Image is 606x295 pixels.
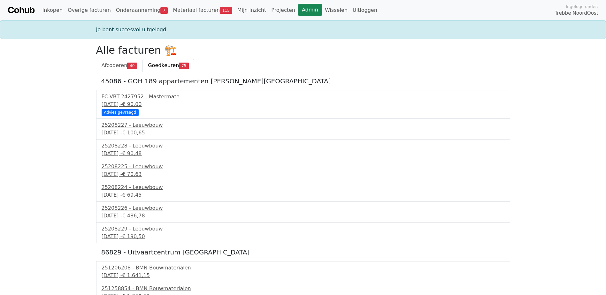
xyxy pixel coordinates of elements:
div: [DATE] - [102,129,505,137]
a: 25208224 - Leeuwbouw[DATE] -€ 69,45 [102,184,505,199]
span: 115 [220,7,232,14]
div: Je bent succesvol uitgelogd. [92,26,514,34]
div: 251206208 - BMN Bouwmaterialen [102,264,505,272]
div: 251258854 - BMN Bouwmaterialen [102,285,505,292]
a: 25208228 - Leeuwbouw[DATE] -€ 90,48 [102,142,505,157]
span: € 486,78 [122,213,145,219]
span: € 70,63 [122,171,142,177]
span: € 1.641,15 [122,272,150,278]
h5: 86829 - Uitvaartcentrum [GEOGRAPHIC_DATA] [101,248,505,256]
span: 40 [127,63,137,69]
a: 25208227 - Leeuwbouw[DATE] -€ 100,65 [102,121,505,137]
div: [DATE] - [102,212,505,220]
div: [DATE] - [102,150,505,157]
span: 75 [179,63,189,69]
a: Afcoderen40 [96,59,143,72]
div: Advies gevraagd [102,109,139,116]
a: Goedkeuren75 [142,59,194,72]
a: FC-VBT-2427952 - Mastermate[DATE] -€ 90,00 Advies gevraagd [102,93,505,115]
span: € 190,50 [122,233,145,239]
span: Goedkeuren [148,62,179,68]
span: € 90,00 [122,101,142,107]
div: [DATE] - [102,101,505,108]
div: [DATE] - [102,233,505,240]
a: Materiaal facturen115 [170,4,234,17]
span: € 100,65 [122,130,145,136]
a: Onderaanneming7 [113,4,171,17]
a: 251206208 - BMN Bouwmaterialen[DATE] -€ 1.641,15 [102,264,505,279]
span: € 90,48 [122,150,142,156]
div: [DATE] - [102,272,505,279]
div: 25208224 - Leeuwbouw [102,184,505,191]
div: 25208229 - Leeuwbouw [102,225,505,233]
a: Overige facturen [65,4,113,17]
span: Afcoderen [102,62,127,68]
a: 25208226 - Leeuwbouw[DATE] -€ 486,78 [102,204,505,220]
a: Uitloggen [350,4,380,17]
span: € 69,45 [122,192,142,198]
div: 25208228 - Leeuwbouw [102,142,505,150]
span: Trebbe NoordOost [555,10,598,17]
a: Inkopen [40,4,65,17]
div: 25208226 - Leeuwbouw [102,204,505,212]
div: [DATE] - [102,170,505,178]
div: 25208225 - Leeuwbouw [102,163,505,170]
h5: 45086 - GOH 189 appartementen [PERSON_NAME][GEOGRAPHIC_DATA] [101,77,505,85]
div: FC-VBT-2427952 - Mastermate [102,93,505,101]
a: 25208229 - Leeuwbouw[DATE] -€ 190,50 [102,225,505,240]
a: Admin [298,4,322,16]
a: 25208225 - Leeuwbouw[DATE] -€ 70,63 [102,163,505,178]
div: [DATE] - [102,191,505,199]
a: Cohub [8,3,35,18]
h2: Alle facturen 🏗️ [96,44,510,56]
a: Mijn inzicht [235,4,269,17]
span: Ingelogd onder: [566,4,598,10]
div: 25208227 - Leeuwbouw [102,121,505,129]
span: 7 [160,7,168,14]
a: Wisselen [322,4,350,17]
a: Projecten [269,4,298,17]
